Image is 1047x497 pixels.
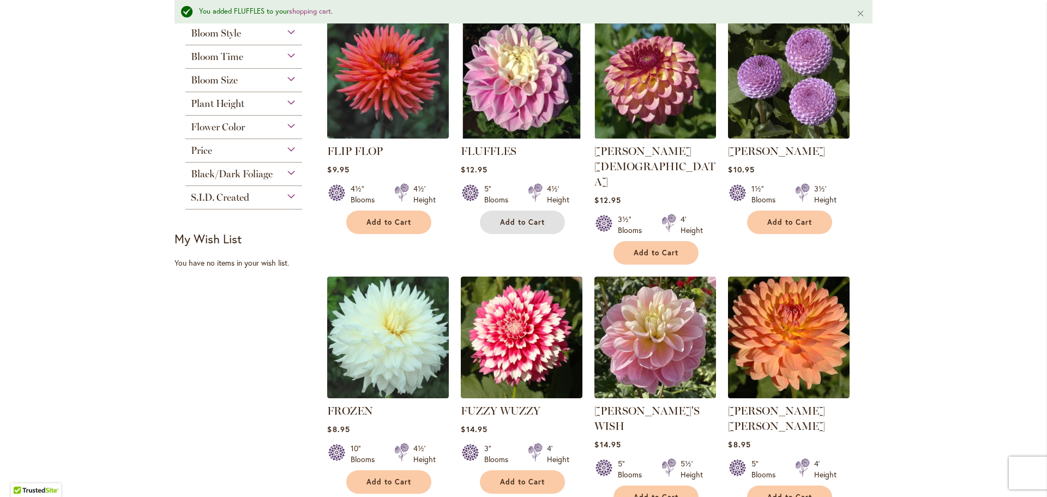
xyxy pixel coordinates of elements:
a: FROZEN [327,404,373,417]
a: [PERSON_NAME]'S WISH [594,404,700,433]
img: GABRIELLE MARIE [728,277,850,398]
span: $8.95 [327,424,350,434]
div: 5½' Height [681,458,703,480]
span: Add to Cart [366,218,411,227]
a: FOXY LADY [594,130,716,141]
div: You added FLUFFLES to your . [199,7,840,17]
div: 4' Height [681,214,703,236]
div: 5" Blooms [751,458,782,480]
div: 3½" Blooms [618,214,648,236]
div: 4½' Height [413,443,436,465]
div: 5" Blooms [618,458,648,480]
a: [PERSON_NAME] [PERSON_NAME] [728,404,825,433]
div: You have no items in your wish list. [174,258,320,268]
img: FRANK HOLMES [728,17,850,139]
span: Add to Cart [500,477,545,487]
span: Bloom Time [191,51,243,63]
span: Bloom Style [191,27,241,39]
a: Frozen [327,390,449,400]
div: 3½' Height [814,183,837,205]
div: 4' Height [814,458,837,480]
a: FUZZY WUZZY [461,404,540,417]
a: Gabbie's Wish [594,390,716,400]
span: $12.95 [594,195,621,205]
span: Black/Dark Foliage [191,168,273,180]
button: Add to Cart [480,211,565,234]
button: Add to Cart [480,470,565,494]
span: Plant Height [191,98,244,110]
span: $8.95 [728,439,750,450]
span: Add to Cart [500,218,545,227]
span: $12.95 [461,164,487,175]
div: 4½' Height [547,183,569,205]
span: Add to Cart [366,477,411,487]
button: Add to Cart [346,470,431,494]
img: FLIP FLOP [327,17,449,139]
a: FLUFFLES [461,130,582,141]
img: FLUFFLES [461,17,582,139]
div: 4' Height [547,443,569,465]
div: 1½" Blooms [751,183,782,205]
button: Add to Cart [747,211,832,234]
span: $14.95 [594,439,621,450]
span: Price [191,145,212,157]
a: FLUFFLES [461,145,516,158]
button: Add to Cart [346,211,431,234]
a: shopping cart [289,7,331,16]
span: Add to Cart [767,218,812,227]
img: Gabbie's Wish [594,277,716,398]
a: FUZZY WUZZY [461,390,582,400]
a: [PERSON_NAME][DEMOGRAPHIC_DATA] [594,145,715,188]
div: 10" Blooms [351,443,381,465]
span: S.I.D. Created [191,191,249,203]
span: $9.95 [327,164,349,175]
div: 4½' Height [413,183,436,205]
div: 4½" Blooms [351,183,381,205]
span: Add to Cart [634,248,678,258]
span: Flower Color [191,121,245,133]
span: $10.95 [728,164,754,175]
iframe: Launch Accessibility Center [8,458,39,489]
img: Frozen [327,277,449,398]
div: 5" Blooms [484,183,515,205]
a: [PERSON_NAME] [728,145,825,158]
span: Bloom Size [191,74,238,86]
button: Add to Cart [613,241,699,265]
span: $14.95 [461,424,487,434]
div: 3" Blooms [484,443,515,465]
a: FLIP FLOP [327,130,449,141]
a: FLIP FLOP [327,145,383,158]
img: FOXY LADY [594,17,716,139]
a: GABRIELLE MARIE [728,390,850,400]
a: FRANK HOLMES [728,130,850,141]
img: FUZZY WUZZY [461,277,582,398]
strong: My Wish List [174,231,242,247]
